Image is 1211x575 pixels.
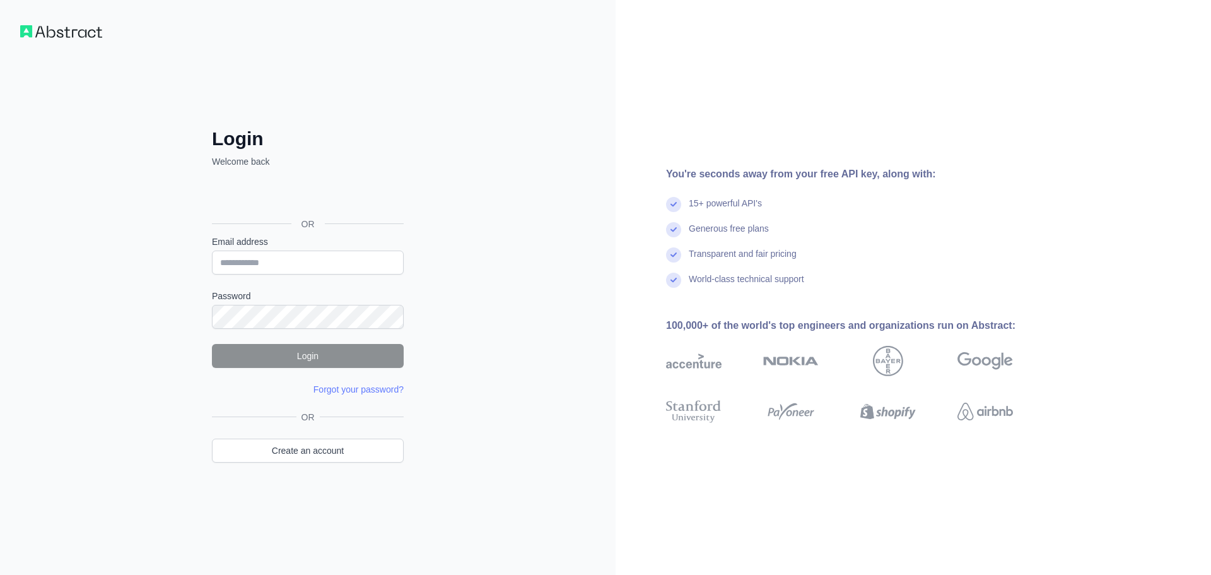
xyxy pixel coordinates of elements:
button: Login [212,344,404,368]
img: bayer [873,346,903,376]
iframe: Sign in with Google Button [206,182,407,210]
img: check mark [666,247,681,263]
div: You're seconds away from your free API key, along with: [666,167,1053,182]
img: Workflow [20,25,102,38]
label: Password [212,290,404,302]
img: check mark [666,273,681,288]
h2: Login [212,127,404,150]
div: World-class technical support [689,273,804,298]
div: Generous free plans [689,222,769,247]
div: Transparent and fair pricing [689,247,797,273]
span: OR [296,411,320,424]
img: airbnb [957,398,1013,425]
p: Welcome back [212,155,404,168]
a: Create an account [212,439,404,463]
div: 100,000+ of the world's top engineers and organizations run on Abstract: [666,318,1053,333]
label: Email address [212,235,404,248]
img: stanford university [666,398,722,425]
div: 15+ powerful API's [689,197,762,222]
img: google [957,346,1013,376]
span: OR [291,218,325,230]
img: payoneer [763,398,819,425]
a: Forgot your password? [313,384,404,394]
img: check mark [666,197,681,212]
img: check mark [666,222,681,237]
img: accenture [666,346,722,376]
img: shopify [860,398,916,425]
img: nokia [763,346,819,376]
